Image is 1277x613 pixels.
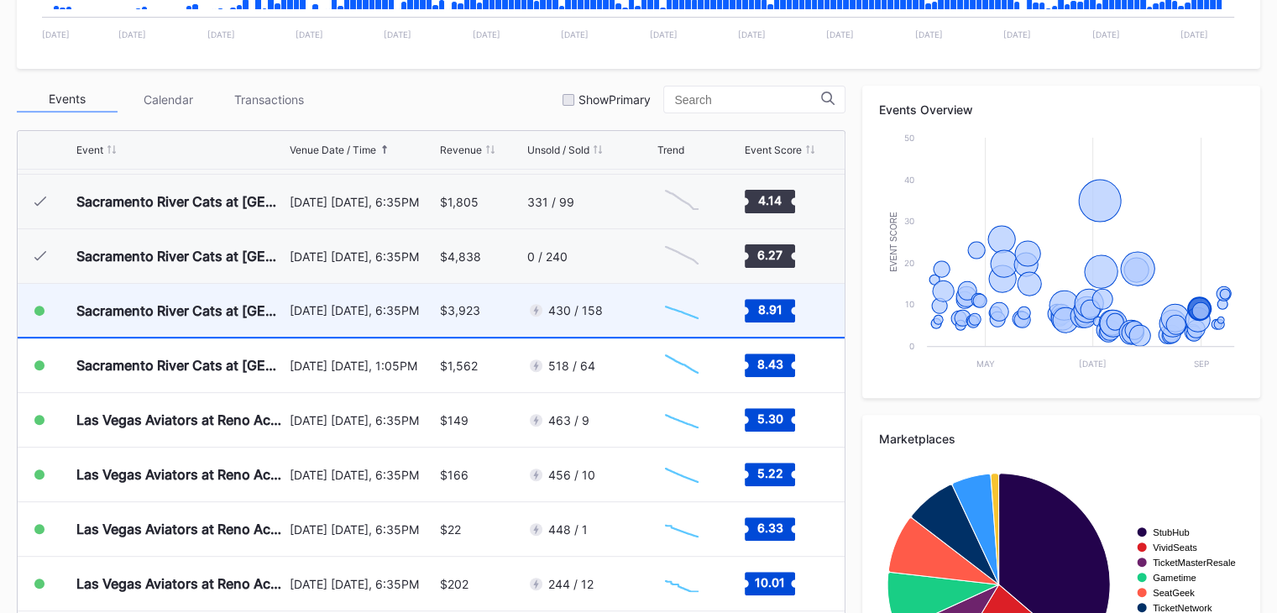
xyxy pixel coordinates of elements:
[1153,542,1197,553] text: VividSeats
[657,344,707,386] svg: Chart title
[657,399,707,441] svg: Chart title
[76,248,285,265] div: Sacramento River Cats at [GEOGRAPHIC_DATA] Aces
[76,144,103,156] div: Event
[290,249,436,264] div: [DATE] [DATE], 6:35PM
[756,411,782,426] text: 5.30
[1153,573,1196,583] text: Gametime
[527,195,574,209] div: 331 / 99
[548,303,603,317] div: 430 / 158
[218,86,319,113] div: Transactions
[879,102,1243,117] div: Events Overview
[1194,359,1209,369] text: Sep
[548,359,595,373] div: 518 / 64
[76,466,285,483] div: Las Vegas Aviators at Reno Aces
[657,563,707,605] svg: Chart title
[977,359,996,369] text: May
[440,303,480,317] div: $3,923
[657,235,707,277] svg: Chart title
[290,303,436,317] div: [DATE] [DATE], 6:35PM
[440,468,468,482] div: $166
[76,302,285,319] div: Sacramento River Cats at [GEOGRAPHIC_DATA] Aces
[440,413,468,427] div: $149
[657,144,683,156] div: Trend
[1003,29,1031,39] text: [DATE]
[440,195,479,209] div: $1,805
[561,29,589,39] text: [DATE]
[756,357,782,371] text: 8.43
[1153,588,1195,598] text: SeatGeek
[1091,29,1119,39] text: [DATE]
[674,93,821,107] input: Search
[909,341,914,351] text: 0
[904,216,914,226] text: 30
[904,175,914,185] text: 40
[290,144,376,156] div: Venue Date / Time
[440,249,481,264] div: $4,838
[527,249,568,264] div: 0 / 240
[548,577,594,591] div: 244 / 12
[17,86,118,113] div: Events
[76,411,285,428] div: Las Vegas Aviators at Reno Aces
[904,258,914,268] text: 20
[76,193,285,210] div: Sacramento River Cats at [GEOGRAPHIC_DATA] Aces
[756,466,782,480] text: 5.22
[473,29,500,39] text: [DATE]
[290,468,436,482] div: [DATE] [DATE], 6:35PM
[657,290,707,332] svg: Chart title
[207,29,235,39] text: [DATE]
[118,29,146,39] text: [DATE]
[657,453,707,495] svg: Chart title
[1153,527,1190,537] text: StubHub
[384,29,411,39] text: [DATE]
[755,575,785,589] text: 10.01
[657,181,707,223] svg: Chart title
[296,29,323,39] text: [DATE]
[440,577,468,591] div: $202
[440,522,461,537] div: $22
[440,359,478,373] div: $1,562
[657,508,707,550] svg: Chart title
[745,144,802,156] div: Event Score
[879,129,1243,381] svg: Chart title
[440,144,482,156] div: Revenue
[527,144,589,156] div: Unsold / Sold
[290,522,436,537] div: [DATE] [DATE], 6:35PM
[548,522,588,537] div: 448 / 1
[757,248,782,262] text: 6.27
[757,301,782,316] text: 8.91
[1079,359,1107,369] text: [DATE]
[905,299,914,309] text: 10
[76,521,285,537] div: Las Vegas Aviators at Reno Aces
[548,468,595,482] div: 456 / 10
[756,521,782,535] text: 6.33
[290,195,436,209] div: [DATE] [DATE], 6:35PM
[889,212,898,272] text: Event Score
[915,29,943,39] text: [DATE]
[879,432,1243,446] div: Marketplaces
[826,29,854,39] text: [DATE]
[42,29,70,39] text: [DATE]
[738,29,766,39] text: [DATE]
[1153,603,1212,613] text: TicketNetwork
[758,193,782,207] text: 4.14
[290,359,436,373] div: [DATE] [DATE], 1:05PM
[118,86,218,113] div: Calendar
[904,133,914,143] text: 50
[290,577,436,591] div: [DATE] [DATE], 6:35PM
[290,413,436,427] div: [DATE] [DATE], 6:35PM
[76,575,285,592] div: Las Vegas Aviators at Reno Aces
[1153,558,1235,568] text: TicketMasterResale
[1180,29,1208,39] text: [DATE]
[649,29,677,39] text: [DATE]
[76,357,285,374] div: Sacramento River Cats at [GEOGRAPHIC_DATA] Aces
[548,413,589,427] div: 463 / 9
[578,92,651,107] div: Show Primary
